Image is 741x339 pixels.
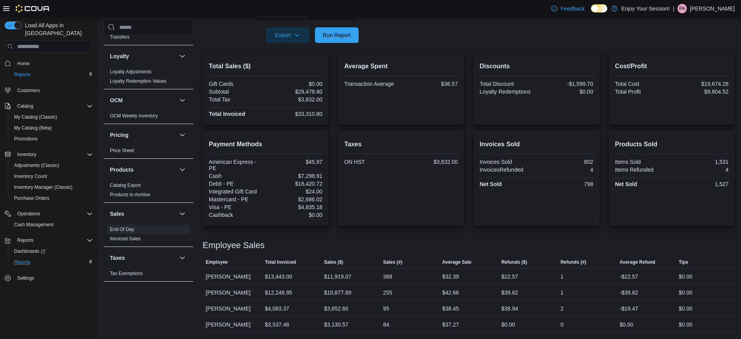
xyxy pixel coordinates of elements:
span: End Of Day [110,226,134,233]
div: Total Profit [615,89,670,95]
span: Adjustments (Classic) [11,161,93,170]
button: OCM [110,96,176,104]
div: $0.00 [679,320,692,329]
div: $32.39 [442,272,459,281]
a: Promotions [11,134,41,144]
span: Inventory [14,150,93,159]
a: Inventory Count [11,172,50,181]
div: 4 [538,167,593,173]
span: Purchase Orders [11,193,93,203]
span: OCM Weekly Inventory [110,113,158,119]
p: [PERSON_NAME] [690,4,735,13]
div: $42.66 [442,288,459,297]
button: Reports [8,257,96,268]
div: Integrated Gift Card [209,188,264,195]
span: Loyalty Adjustments [110,69,152,75]
button: Settings [2,272,96,284]
a: Products to Archive [110,192,150,197]
div: $12,246.95 [265,288,292,297]
div: Mastercard - PE [209,196,264,202]
div: $0.00 [267,212,322,218]
button: Operations [14,209,43,218]
a: Adjustments (Classic) [11,161,62,170]
span: My Catalog (Classic) [14,114,57,120]
span: Feedback [561,5,584,12]
strong: Net Sold [479,181,502,187]
div: $10,877.89 [324,288,351,297]
div: $9,804.52 [673,89,729,95]
span: Employee [206,259,228,265]
button: My Catalog (Beta) [8,122,96,133]
div: $3,832.00 [403,159,458,165]
button: Sales [178,209,187,218]
button: Run Report [315,27,359,43]
span: Operations [17,211,40,217]
a: My Catalog (Classic) [11,112,60,122]
button: Loyalty [178,51,187,61]
div: $0.00 [679,272,692,281]
a: Reports [11,257,34,267]
button: Reports [14,236,37,245]
h2: Taxes [344,140,458,149]
div: $3,130.57 [324,320,348,329]
div: $0.00 [620,320,633,329]
span: My Catalog (Beta) [11,123,93,133]
a: Dashboards [11,247,48,256]
div: 84 [383,320,389,329]
div: [PERSON_NAME] [203,301,262,316]
span: Average Sale [442,259,472,265]
button: Pricing [178,130,187,140]
span: Cash Management [11,220,93,229]
button: OCM [178,96,187,105]
a: Inventory Manager (Classic) [11,183,76,192]
h3: Pricing [110,131,128,139]
button: Promotions [8,133,96,144]
span: Refunds (#) [561,259,586,265]
strong: Net Sold [615,181,637,187]
a: My Catalog (Beta) [11,123,55,133]
strong: Total Invoiced [209,111,245,117]
h2: Invoices Sold [479,140,593,149]
div: $0.00 [679,288,692,297]
div: Visa - PE [209,204,264,210]
button: Catalog [14,101,36,111]
div: -$39.82 [620,288,638,297]
span: Promotions [14,136,38,142]
h2: Total Sales ($) [209,62,322,71]
div: $0.00 [267,81,322,87]
button: Export [266,27,309,43]
span: Catalog Export [110,182,141,188]
span: Loyalty Redemption Values [110,78,166,84]
button: Operations [2,208,96,219]
span: Dark Mode [591,12,591,13]
div: Cash [209,173,264,179]
span: Catalog [14,101,93,111]
div: $4,083.37 [265,304,289,313]
button: Reports [2,235,96,246]
span: Inventory Count [14,173,47,179]
button: Cash Management [8,219,96,230]
span: Total Invoiced [265,259,296,265]
div: [PERSON_NAME] [203,317,262,332]
span: Catalog [17,103,33,109]
div: Items Sold [615,159,670,165]
div: Debit - PE [209,181,264,187]
div: -$22.57 [620,272,638,281]
span: Home [14,58,93,68]
span: Reports [11,70,93,79]
a: Feedback [548,1,587,16]
button: Inventory [2,149,96,160]
div: -$19.47 [620,304,638,313]
div: $33,310.80 [267,111,322,117]
span: Sales ($) [324,259,343,265]
h2: Cost/Profit [615,62,729,71]
div: Transaction Average [344,81,400,87]
a: Itemized Sales [110,236,141,241]
div: Total Discount [479,81,535,87]
h3: Loyalty [110,52,129,60]
span: Reports [14,259,30,265]
span: Sales (#) [383,259,402,265]
span: Refunds ($) [501,259,527,265]
div: $39.82 [501,288,518,297]
div: InvoicesRefunded [479,167,535,173]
